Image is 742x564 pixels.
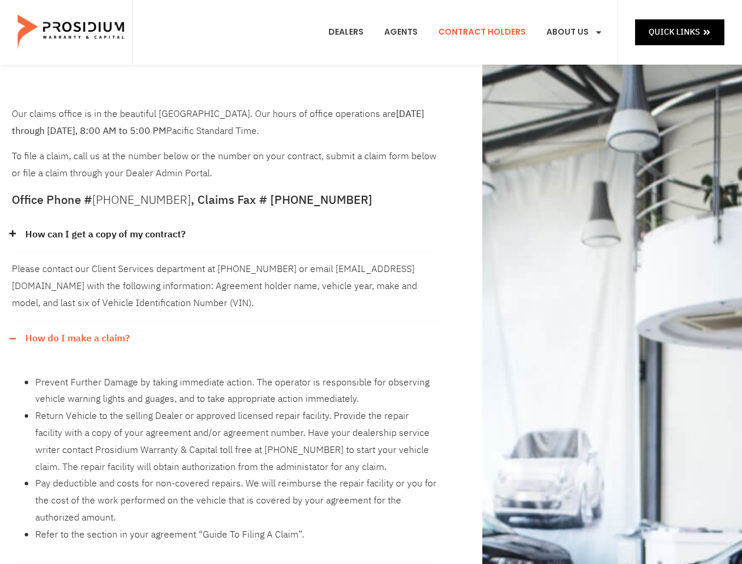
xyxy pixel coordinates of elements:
[12,252,438,321] div: How can I get a copy of my contract?
[12,106,438,140] p: Our claims office is in the beautiful [GEOGRAPHIC_DATA]. Our hours of office operations are Pacif...
[375,11,427,54] a: Agents
[35,475,438,526] li: Pay deductible and costs for non-covered repairs. We will reimburse the repair facility or you fo...
[320,11,372,54] a: Dealers
[635,19,724,45] a: Quick Links
[35,374,438,408] li: Prevent Further Damage by taking immediate action. The operator is responsible for observing vehi...
[320,11,612,54] nav: Menu
[12,194,438,206] h5: Office Phone # , Claims Fax # [PHONE_NUMBER]
[35,526,438,543] li: Refer to the section in your agreement “Guide To Filing A Claim”.
[429,11,535,54] a: Contract Holders
[25,226,186,243] a: How can I get a copy of my contract?
[12,356,438,562] div: How do I make a claim?
[538,11,612,54] a: About Us
[35,408,438,475] li: Return Vehicle to the selling Dealer or approved licensed repair facility. Provide the repair fac...
[25,330,130,347] a: How do I make a claim?
[92,191,191,209] a: [PHONE_NUMBER]
[649,25,700,39] span: Quick Links
[12,107,424,138] b: [DATE] through [DATE], 8:00 AM to 5:00 PM
[12,217,438,253] div: How can I get a copy of my contract?
[12,106,438,182] div: To file a claim, call us at the number below or the number on your contract, submit a claim form ...
[12,321,438,356] div: How do I make a claim?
